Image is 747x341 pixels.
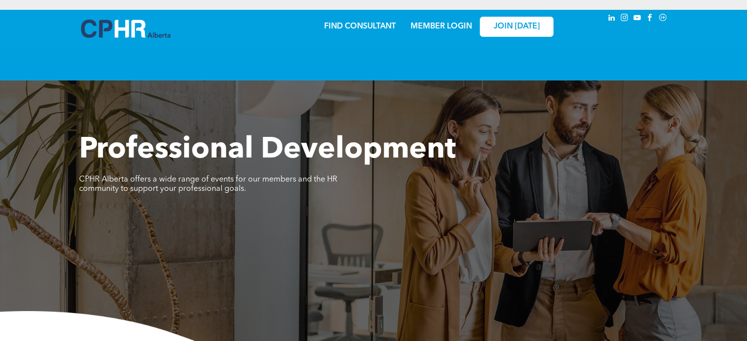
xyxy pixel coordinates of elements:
[324,23,396,30] a: FIND CONSULTANT
[81,20,170,38] img: A blue and white logo for cp alberta
[494,22,540,31] span: JOIN [DATE]
[411,23,472,30] a: MEMBER LOGIN
[632,12,643,26] a: youtube
[607,12,617,26] a: linkedin
[79,176,337,193] span: CPHR Alberta offers a wide range of events for our members and the HR community to support your p...
[79,135,456,165] span: Professional Development
[658,12,668,26] a: Social network
[645,12,656,26] a: facebook
[480,17,553,37] a: JOIN [DATE]
[619,12,630,26] a: instagram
